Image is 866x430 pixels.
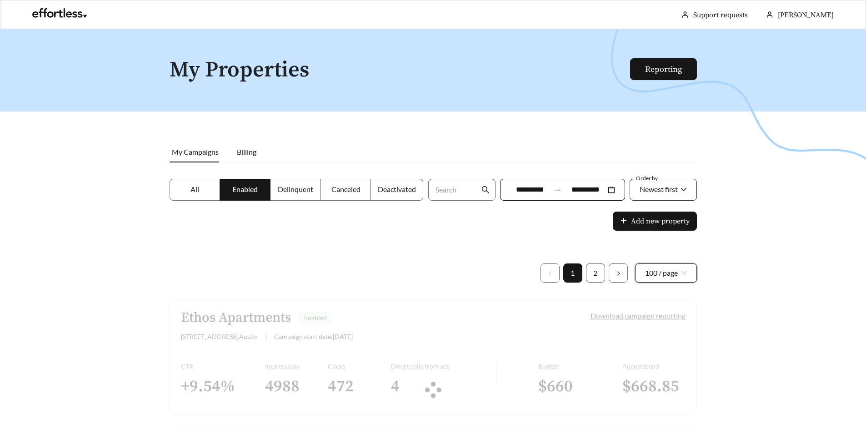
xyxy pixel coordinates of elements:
[481,186,490,194] span: search
[554,186,562,194] span: to
[640,185,678,193] span: Newest first
[541,263,560,283] li: Previous Page
[645,64,682,75] a: Reporting
[613,212,697,231] button: plusAdd new property
[378,185,416,193] span: Deactivated
[609,263,628,283] li: Next Page
[232,185,258,193] span: Enabled
[635,263,697,283] div: Page Size
[172,147,219,156] span: My Campaigns
[616,271,621,276] span: right
[563,263,582,283] li: 1
[170,58,631,82] h1: My Properties
[609,263,628,283] button: right
[586,264,605,282] a: 2
[630,58,697,80] button: Reporting
[620,217,627,226] span: plus
[190,185,199,193] span: All
[693,10,748,20] a: Support requests
[564,264,582,282] a: 1
[554,186,562,194] span: swap-right
[541,263,560,283] button: left
[631,216,690,227] span: Add new property
[237,147,256,156] span: Billing
[586,263,605,283] li: 2
[331,185,360,193] span: Canceled
[645,264,687,282] span: 100 / page
[278,185,313,193] span: Delinquent
[778,10,834,20] span: [PERSON_NAME]
[547,271,553,276] span: left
